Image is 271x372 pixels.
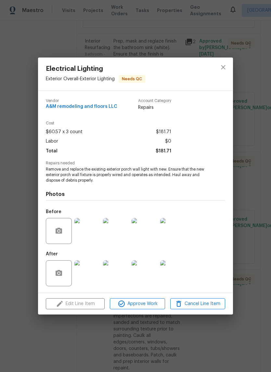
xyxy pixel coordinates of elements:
span: Repairs [138,104,171,111]
span: Cancel Line Item [172,300,223,308]
span: Labor [46,137,58,146]
span: Needs QC [119,76,145,82]
span: A&M remodeling and floors LLC [46,104,117,109]
span: Total [46,147,58,156]
span: $60.57 x 3 count [46,127,83,137]
button: Approve Work [110,298,165,310]
span: Repairs needed [46,161,225,165]
span: $181.71 [156,147,171,156]
span: $181.71 [156,127,171,137]
span: Exterior Overall - Exterior Lighting [46,77,115,81]
button: Cancel Line Item [170,298,225,310]
span: Cost [46,121,171,125]
h5: Before [46,210,61,214]
span: $0 [165,137,171,146]
button: close [215,59,231,75]
span: Account Category [138,99,171,103]
span: Remove and replace the existing exterior porch wall light with new. Ensure that the new exterior ... [46,167,207,183]
span: Vendor [46,99,117,103]
h4: Photos [46,191,225,198]
span: Electrical Lighting [46,65,145,72]
span: Approve Work [112,300,163,308]
h5: After [46,252,58,256]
